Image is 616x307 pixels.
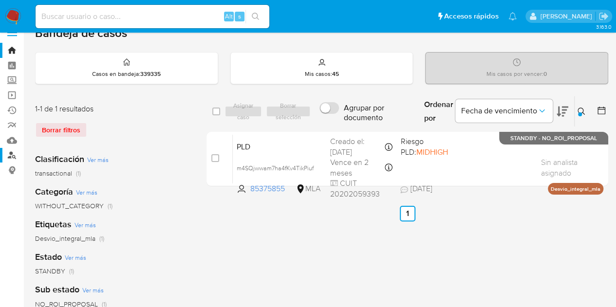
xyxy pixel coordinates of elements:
a: Notificaciones [508,12,517,20]
span: s [238,12,241,21]
input: Buscar usuario o caso... [36,10,269,23]
span: 3.163.0 [596,23,611,31]
a: Salir [598,11,609,21]
span: Alt [225,12,233,21]
button: search-icon [245,10,265,23]
span: Accesos rápidos [444,11,499,21]
p: nicolas.fernandezallen@mercadolibre.com [540,12,595,21]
